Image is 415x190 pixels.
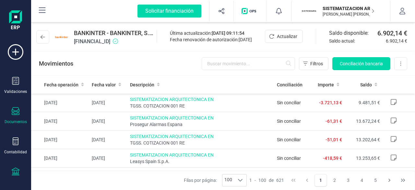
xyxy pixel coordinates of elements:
[340,60,383,67] span: Conciliación bancaria
[277,82,302,88] span: Conciliación
[369,174,382,186] button: Page 5
[249,177,284,184] div: -
[299,1,382,21] button: SISISTEMATIZACION ARQUITECTONICA EN REFORMAS SL[PERSON_NAME] [PERSON_NAME]
[377,29,407,38] span: 6.902,14 €
[318,82,334,88] span: Importe
[4,89,27,94] div: Validaciones
[31,168,89,186] td: [DATE]
[74,38,154,45] span: [FINANCIAL_ID]
[329,38,383,44] span: Saldo actual:
[277,33,297,40] span: Actualizar
[9,10,22,31] img: Logo Finanedi
[212,31,244,36] span: [DATE] 09:11:54
[277,119,301,124] span: Sin conciliar
[31,131,89,149] td: [DATE]
[130,140,272,146] span: TGSS. COTIZACION 001 RE
[202,57,295,70] input: Buscar movimiento...
[258,177,266,184] span: 100
[170,30,252,36] div: Última actualización:
[89,168,127,186] td: [DATE]
[31,149,89,168] td: [DATE]
[329,29,375,37] span: Saldo disponible:
[302,4,316,18] img: SI
[383,174,396,186] button: Next Page
[74,29,154,38] span: BANKINTER - BANKINTER, S.A.
[301,174,313,186] button: Previous Page
[323,12,374,17] p: [PERSON_NAME] [PERSON_NAME]
[332,57,390,70] button: Conciliación bancaria
[39,59,73,68] p: Movimientos
[345,131,383,149] td: 13.202,64 €
[170,36,252,43] div: Fecha renovación de autorización:
[238,1,263,21] button: Logo de OPS
[4,149,27,155] div: Contabilidad
[326,119,342,124] span: -61,31 €
[31,112,89,131] td: [DATE]
[287,174,300,186] button: First Page
[345,149,383,168] td: 13.253,65 €
[356,174,368,186] button: Page 4
[277,137,301,142] span: Sin conciliar
[89,149,127,168] td: [DATE]
[130,82,154,88] span: Descripción
[345,94,383,112] td: 9.481,51 €
[277,156,301,161] span: Sin conciliar
[310,60,323,67] span: Filtros
[277,100,301,105] span: Sin conciliar
[130,158,272,165] span: Leasys Spain S.p.A.
[265,30,303,43] button: Actualizar
[130,115,272,121] span: SISTEMATIZACION ARQUITECTONICA EN
[130,103,272,109] span: TGSS. COTIZACION 001 RE
[323,5,374,12] p: SISTEMATIZACION ARQUITECTONICA EN REFORMAS SL
[239,37,252,42] span: [DATE]
[137,5,201,18] div: Solicitar financiación
[319,100,342,105] span: -3.721,13 €
[5,119,27,124] div: Documentos
[222,174,234,186] span: 100
[89,112,127,131] td: [DATE]
[345,112,383,131] td: 13.672,24 €
[345,168,383,186] td: 13.733,55 €
[249,177,252,184] span: 1
[360,82,372,88] span: Saldo
[342,174,354,186] button: Page 3
[269,177,274,184] span: de
[89,94,127,112] td: [DATE]
[299,57,328,70] button: Filtros
[184,174,247,186] div: Filas por página:
[397,174,409,186] button: Last Page
[31,94,89,112] td: [DATE]
[130,152,272,158] span: SISTEMATIZACION ARQUITECTONICA EN
[130,121,272,128] span: Prosegur Alarmas Espana
[89,131,127,149] td: [DATE]
[130,133,272,140] span: SISTEMATIZACION ARQUITECTONICA EN
[92,82,116,88] span: Fecha valor
[326,137,342,142] span: -51,01 €
[130,96,272,103] span: SISTEMATIZACION ARQUITECTONICA EN
[314,174,327,186] button: Page 1
[386,38,407,44] span: 6.902,14 €
[323,156,342,161] span: -418,59 €
[130,170,272,177] span: SISTEMATIZACION ARQUITECTONICA EN
[276,177,284,184] span: 621
[130,1,209,21] button: Solicitar financiación
[44,82,78,88] span: Fecha operación
[328,174,341,186] button: Page 2
[242,8,259,14] img: Logo de OPS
